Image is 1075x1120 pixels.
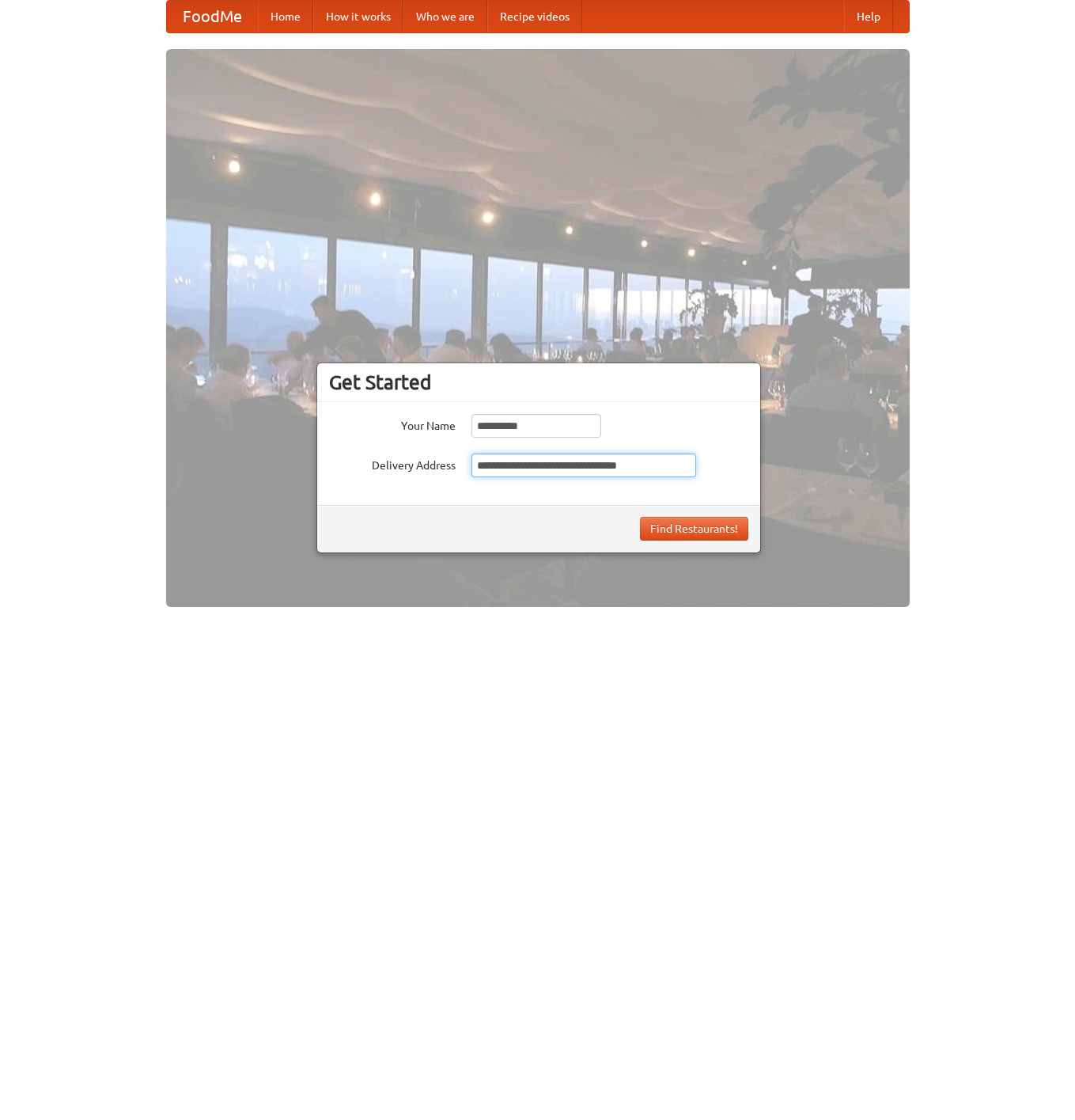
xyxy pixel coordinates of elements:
a: Home [258,1,313,32]
a: FoodMe [167,1,258,32]
h3: Get Started [329,370,748,394]
label: Delivery Address [329,454,456,473]
button: Find Restaurants! [640,517,748,541]
a: Recipe videos [487,1,582,32]
a: Who we are [403,1,487,32]
a: Help [844,1,893,32]
label: Your Name [329,414,456,434]
a: How it works [313,1,403,32]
